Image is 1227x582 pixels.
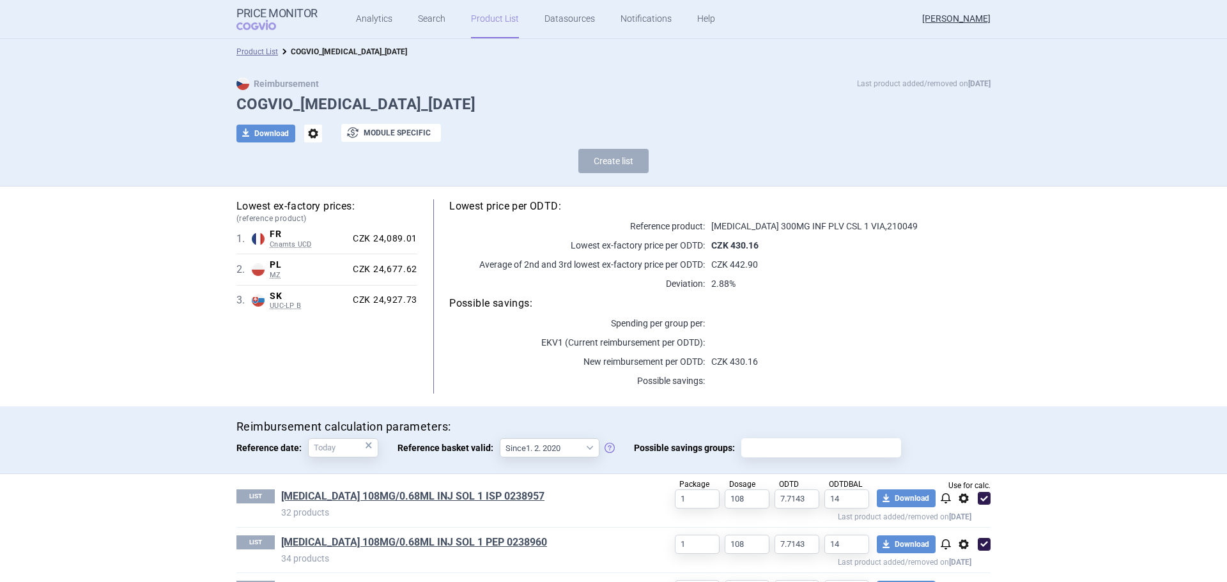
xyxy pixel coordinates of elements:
[281,506,636,519] p: 32 products
[829,480,862,489] span: ODTDBAL
[746,440,897,456] input: Possible savings groups:
[236,125,295,142] button: Download
[252,263,265,276] img: Poland
[449,277,705,290] p: Deviation:
[236,231,252,247] span: 1 .
[449,220,705,233] p: Reference product:
[281,535,547,549] a: [MEDICAL_DATA] 108MG/0.68ML INJ SOL 1 PEP 0238960
[578,149,649,173] button: Create list
[236,77,249,90] img: CZ
[236,7,318,31] a: Price MonitorCOGVIO
[348,233,417,245] div: CZK 24,089.01
[877,535,936,553] button: Download
[449,355,705,368] p: New reimbursement per ODTD:
[308,438,378,457] input: Reference date:×
[348,264,417,275] div: CZK 24,677.62
[281,535,636,552] h1: ENTYVIO 108MG/0.68ML INJ SOL 1 PEP 0238960
[365,438,373,452] div: ×
[236,535,275,549] p: LIST
[636,509,971,521] p: Last product added/removed on
[236,47,278,56] a: Product List
[857,77,991,90] p: Last product added/removed on
[449,258,705,271] p: Average of 2nd and 3rd lowest ex-factory price per ODTD:
[679,480,709,489] span: Package
[949,558,971,567] strong: [DATE]
[236,199,417,224] h5: Lowest ex-factory prices:
[236,489,275,503] p: LIST
[236,213,417,224] span: (reference product)
[278,45,407,58] li: COGVIO_ENTYVIO_05.09.2025
[281,489,544,503] a: [MEDICAL_DATA] 108MG/0.68ML INJ SOL 1 ISP 0238957
[449,317,705,330] p: Spending per group per :
[252,294,265,307] img: Slovakia
[270,229,348,240] span: FR
[500,438,599,457] select: Reference basket valid:
[705,277,991,290] p: 2.88%
[397,438,500,457] span: Reference basket valid:
[711,240,759,250] strong: CZK 430.16
[236,79,319,89] strong: Reimbursement
[236,95,991,114] h1: COGVIO_[MEDICAL_DATA]_[DATE]
[449,336,705,349] p: EKV1 (Current reimbursement per ODTD):
[705,258,991,271] p: CZK 442.90
[281,552,636,565] p: 34 products
[634,438,741,457] span: Possible savings groups:
[236,419,991,435] h4: Reimbursement calculation parameters:
[449,374,705,387] p: Possible savings:
[236,293,252,308] span: 3 .
[705,220,991,233] p: [MEDICAL_DATA] 300MG INF PLV CSL 1 VIA , 210049
[449,296,991,310] h5: Possible savings:
[948,482,991,489] span: Use for calc.
[729,480,755,489] span: Dosage
[636,555,971,567] p: Last product added/removed on
[281,489,636,506] h1: ENTYVIO 108MG/0.68ML INJ SOL 1 ISP 0238957
[270,259,348,271] span: PL
[252,233,265,245] img: France
[236,262,252,277] span: 2 .
[270,291,348,302] span: SK
[236,438,308,457] span: Reference date:
[348,295,417,306] div: CZK 24,927.73
[449,239,705,252] p: Lowest ex-factory price per ODTD:
[236,45,278,58] li: Product List
[968,79,991,88] strong: [DATE]
[705,355,991,368] p: CZK 430.16
[270,240,348,249] span: Cnamts UCD
[877,489,936,507] button: Download
[236,20,294,30] span: COGVIO
[291,47,407,56] strong: COGVIO_[MEDICAL_DATA]_[DATE]
[779,480,799,489] span: ODTD
[270,271,348,280] span: MZ
[949,512,971,521] strong: [DATE]
[270,302,348,310] span: UUC-LP B
[236,7,318,20] strong: Price Monitor
[449,199,991,213] h5: Lowest price per ODTD:
[341,124,441,142] button: Module specific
